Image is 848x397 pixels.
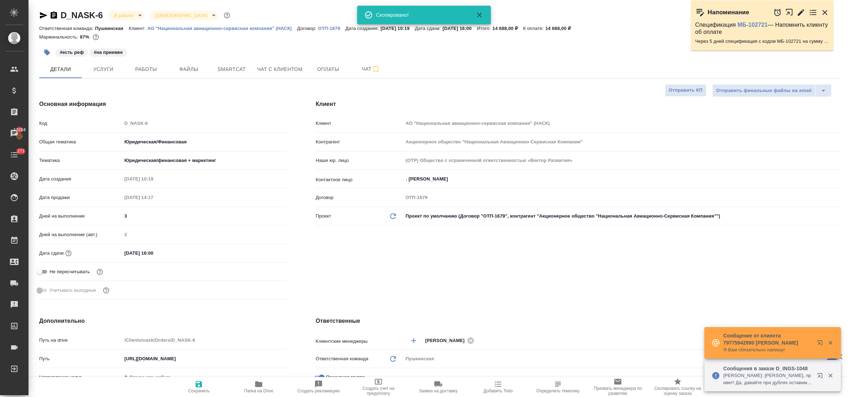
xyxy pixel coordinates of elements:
[61,10,103,20] a: D_NASK-6
[316,194,403,201] p: Договор
[169,377,229,397] button: Сохранить
[695,21,829,36] p: Спецификация — Напомнить клиенту об оплате
[2,124,27,142] a: 13284
[102,286,111,295] button: Выбери, если сб и вс нужно считать рабочими днями для выполнения заказа.
[112,12,135,19] button: В работе
[723,332,812,346] p: Сообщение от клиента 79775942990 [PERSON_NAME]
[471,11,488,19] button: Закрыть
[39,45,55,60] button: Добавить тэг
[316,213,331,220] p: Проект
[669,86,703,95] span: Отправить КП
[408,377,468,397] button: Заявка на доставку
[64,249,73,258] button: Если добавить услуги и заполнить их объемом, то дата рассчитается автоматически
[289,377,348,397] button: Создать рекламацию
[316,317,840,325] h4: Ответственные
[298,388,340,393] span: Создать рекламацию
[148,25,297,31] a: АО "Национальная авиационно-сервисная компания" (НАСК)
[326,374,365,381] span: Проектная группа
[257,65,303,74] span: Чат с клиентом
[665,84,707,97] button: Отправить КП
[403,137,840,147] input: Пустое поле
[836,178,838,180] button: Open
[122,211,287,221] input: ✎ Введи что-нибудь
[122,192,184,203] input: Пустое поле
[122,335,287,345] input: Пустое поле
[39,138,122,146] p: Общая тематика
[122,154,287,167] div: Юридическая/финансовая + маркетинг
[150,11,218,20] div: В работе
[346,26,381,31] p: Дата создания:
[592,386,643,396] span: Призвать менеджера по развитию
[60,49,84,56] p: #есть реф
[712,84,816,97] button: Отправить финальные файлы на email
[425,337,469,344] span: [PERSON_NAME]
[43,65,78,74] span: Детали
[648,377,708,397] button: Скопировать ссылку на оценку заказа
[9,126,30,133] span: 13284
[129,26,147,31] p: Клиент:
[536,388,579,393] span: Определить тематику
[528,377,588,397] button: Определить тематику
[316,338,403,345] p: Клиентские менеджеры
[695,38,829,45] p: Через 5 дней спецификация с кодом МБ-102721 на сумму 2880 RUB будет просрочена
[723,346,812,353] p: Я Вам обязательно напишу!
[523,26,545,31] p: К оплате:
[425,336,476,345] div: [PERSON_NAME]
[372,65,380,73] svg: Подписаться
[91,32,100,42] button: 1545.96 RUB;
[813,368,830,386] button: Открыть в новой вкладке
[39,11,48,20] button: Скопировать ссылку для ЯМессенджера
[39,374,122,381] p: Направление услуг
[122,248,184,258] input: ✎ Введи что-нибудь
[39,213,122,220] p: Дней на выполнение
[468,377,528,397] button: Добавить Todo
[381,26,415,31] p: [DATE] 10:19
[403,353,840,365] div: Пушкинская
[316,157,403,164] p: Наше юр. лицо
[39,337,122,344] p: Путь на drive
[39,317,287,325] h4: Дополнительно
[652,386,703,396] span: Скопировать ссылку на оценку заказа
[80,34,91,40] p: 87%
[316,120,403,127] p: Клиент
[809,8,817,17] button: Перейти в todo
[443,26,477,31] p: [DATE] 16:00
[129,65,163,74] span: Работы
[122,118,287,128] input: Пустое поле
[222,11,232,20] button: Доп статусы указывают на важность/срочность заказа
[39,34,80,40] p: Маржинальность:
[348,377,408,397] button: Создать счет на предоплату
[405,332,422,349] button: Добавить менеджера
[122,229,287,240] input: Пустое поле
[39,250,64,257] p: Дата сдачи
[244,388,273,393] span: Папка на Drive
[39,26,95,31] p: Ответственная команда:
[403,192,840,203] input: Пустое поле
[354,65,388,73] span: Чат
[376,11,465,19] div: Скопировано!
[39,100,287,108] h4: Основная информация
[821,8,829,17] button: Закрыть
[95,267,104,276] button: Включи, если не хочешь, чтобы указанная дата сдачи изменилась после переставления заказа в 'Подтв...
[403,118,840,128] input: Пустое поле
[545,26,576,31] p: 14 688,00 ₽
[797,8,805,17] button: Редактировать
[94,49,123,56] p: #на приемке
[773,8,782,17] button: Отложить
[419,388,457,393] span: Заявка на доставку
[50,11,58,20] button: Скопировать ссылку
[13,148,29,155] span: 273
[738,22,768,28] a: МБ-102721
[297,26,318,31] p: Договор:
[214,65,249,74] span: Smartcat
[492,26,523,31] p: 14 688,00 ₽
[229,377,289,397] button: Папка на Drive
[86,65,120,74] span: Услуги
[723,365,812,372] p: Сообщения в заказе D_INGS-1048
[712,84,832,97] div: split button
[477,26,492,31] p: Итого:
[316,176,403,183] p: Контактное лицо
[154,12,210,19] button: [DEMOGRAPHIC_DATA]
[39,194,122,201] p: Дата продажи
[723,372,812,386] p: [PERSON_NAME]: [PERSON_NAME], привет! Да, давайте при дублях оставим англ и скроем его. Спасибо!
